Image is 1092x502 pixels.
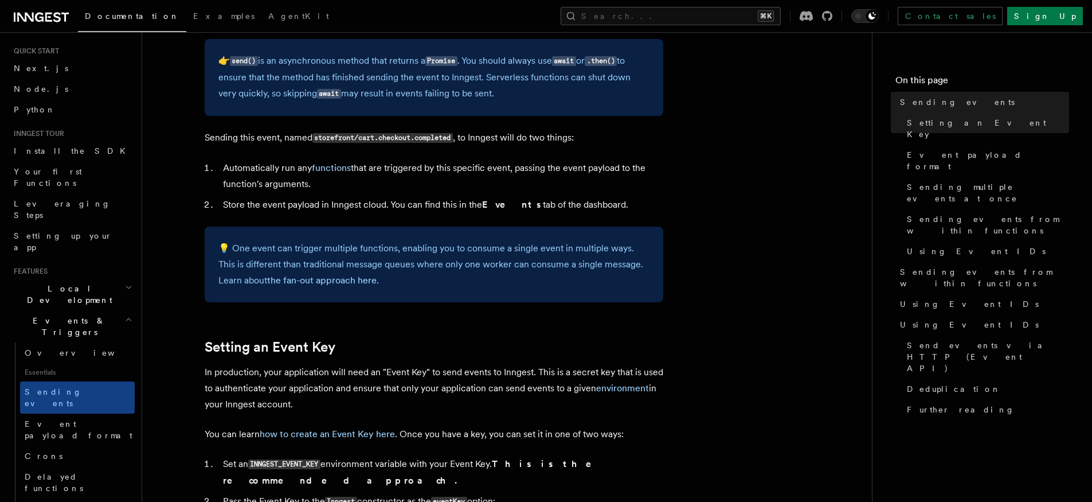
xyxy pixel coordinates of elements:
[78,3,186,32] a: Documentation
[9,278,135,310] button: Local Development
[9,79,135,99] a: Node.js
[14,199,111,220] span: Leveraging Steps
[186,3,261,31] a: Examples
[900,266,1069,289] span: Sending events from within functions
[25,387,82,408] span: Sending events
[20,466,135,499] a: Delayed functions
[14,64,68,73] span: Next.js
[205,364,663,413] p: In production, your application will need an "Event Key" to send events to Inngest. This is a sec...
[552,56,576,66] code: await
[907,117,1069,140] span: Setting an Event Key
[895,294,1069,314] a: Using Event IDs
[895,262,1069,294] a: Sending events from within functions
[907,213,1069,236] span: Sending events from within functions
[205,339,335,355] a: Setting an Event Key
[14,84,68,94] span: Node.js
[312,162,351,173] a: functions
[902,145,1069,177] a: Event payload format
[907,340,1069,374] span: Send events via HTTP (Event API)
[898,7,1003,25] a: Contact sales
[907,404,1015,415] span: Further reading
[596,383,649,394] a: environment
[907,149,1069,172] span: Event payload format
[220,456,663,489] li: Set an environment variable with your Event Key.
[20,343,135,363] a: Overview
[20,382,135,414] a: Sending events
[758,10,774,22] kbd: ⌘K
[907,246,1046,257] span: Using Event IDs
[425,56,457,66] code: Promise
[902,112,1069,145] a: Setting an Event Key
[902,379,1069,399] a: Deduplication
[317,89,341,99] code: await
[267,275,377,286] a: the fan-out approach here
[900,96,1015,108] span: Sending events
[585,56,617,66] code: .then()
[193,11,255,21] span: Examples
[9,267,48,276] span: Features
[9,46,59,56] span: Quick start
[9,193,135,225] a: Leveraging Steps
[20,414,135,446] a: Event payload format
[9,141,135,161] a: Install the SDK
[9,310,135,343] button: Events & Triggers
[85,11,179,21] span: Documentation
[14,167,82,188] span: Your first Functions
[902,177,1069,209] a: Sending multiple events at once
[9,129,64,138] span: Inngest tour
[14,146,132,155] span: Install the SDK
[9,99,135,120] a: Python
[218,240,649,289] p: 💡 One event can trigger multiple functions, enabling you to consume a single event in multiple wa...
[902,399,1069,420] a: Further reading
[268,11,329,21] span: AgentKit
[9,225,135,258] a: Setting up your app
[220,197,663,213] li: Store the event payload in Inngest cloud. You can find this in the tab of the dashboard.
[561,7,781,25] button: Search...⌘K
[482,199,543,210] strong: Events
[1007,7,1083,25] a: Sign Up
[261,3,336,31] a: AgentKit
[25,452,62,461] span: Crons
[902,241,1069,262] a: Using Event IDs
[218,53,649,102] p: 👉 is an asynchronous method that returns a . You should always use or to ensure that the method h...
[223,458,608,486] strong: This is the recommended approach.
[25,348,143,357] span: Overview
[260,429,395,439] a: how to create an Event Key here
[851,9,879,23] button: Toggle dark mode
[895,92,1069,112] a: Sending events
[14,231,112,252] span: Setting up your app
[25,419,132,440] span: Event payload format
[895,314,1069,335] a: Using Event IDs
[205,130,663,146] p: Sending this event, named , to Inngest will do two things:
[902,209,1069,241] a: Sending events from within functions
[25,472,83,493] span: Delayed functions
[230,56,258,66] code: send()
[312,133,453,143] code: storefront/cart.checkout.completed
[220,160,663,192] li: Automatically run any that are triggered by this specific event, passing the event payload to the...
[895,73,1069,92] h4: On this page
[20,446,135,466] a: Crons
[9,58,135,79] a: Next.js
[205,426,663,442] p: You can learn . Once you have a key, you can set it in one of two ways:
[248,460,320,469] code: INNGEST_EVENT_KEY
[9,161,135,193] a: Your first Functions
[902,335,1069,379] a: Send events via HTTP (Event API)
[907,181,1069,204] span: Sending multiple events at once
[20,363,135,382] span: Essentials
[900,298,1039,310] span: Using Event IDs
[9,315,125,338] span: Events & Triggers
[14,105,56,114] span: Python
[9,283,125,306] span: Local Development
[900,319,1039,330] span: Using Event IDs
[907,383,1001,395] span: Deduplication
